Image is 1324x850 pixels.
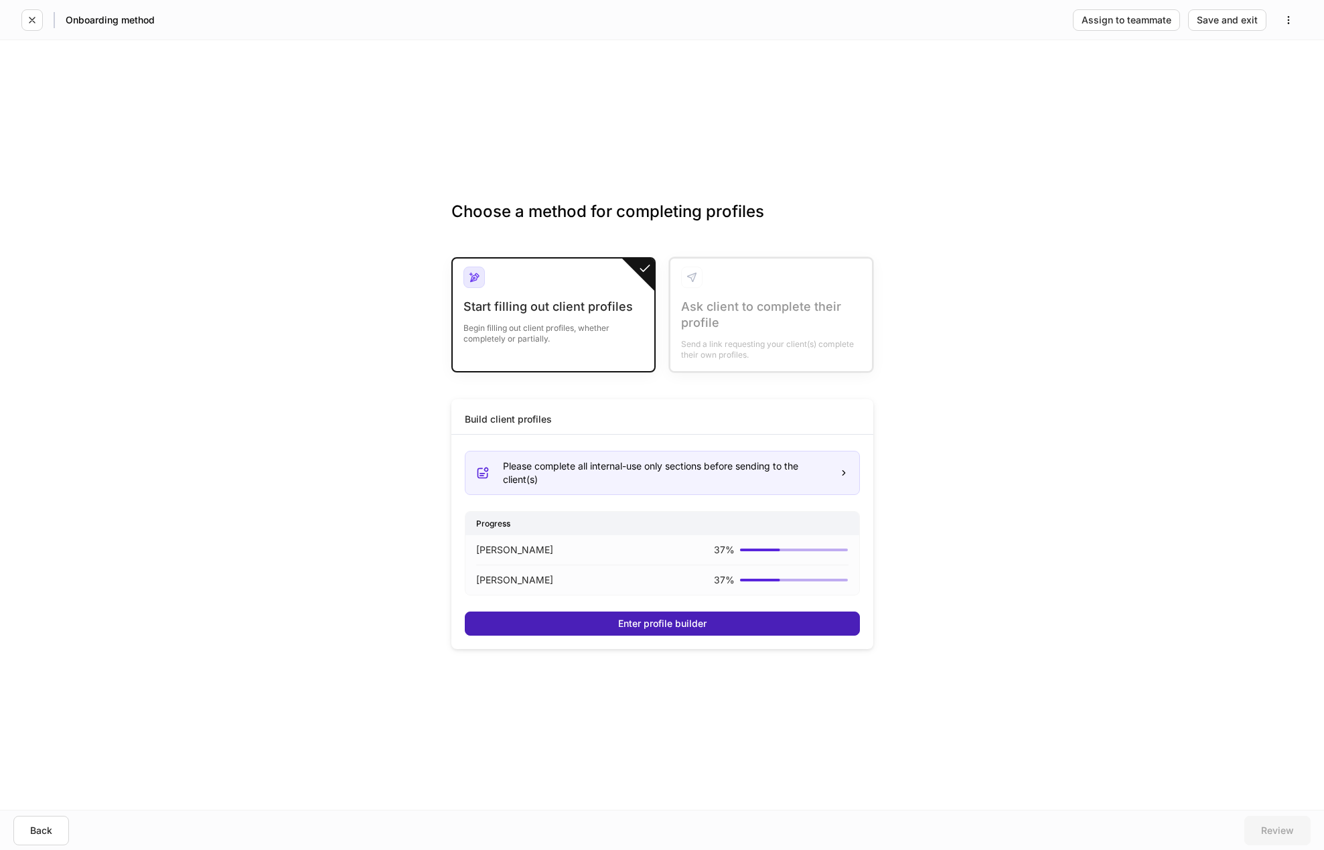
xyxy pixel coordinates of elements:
[476,543,553,557] p: [PERSON_NAME]
[1073,9,1180,31] button: Assign to teammate
[66,13,155,27] h5: Onboarding method
[503,459,828,486] div: Please complete all internal-use only sections before sending to the client(s)
[463,315,644,344] div: Begin filling out client profiles, whether completely or partially.
[1082,15,1171,25] div: Assign to teammate
[1188,9,1266,31] button: Save and exit
[465,512,859,535] div: Progress
[13,816,69,845] button: Back
[714,543,735,557] p: 37 %
[465,612,860,636] button: Enter profile builder
[476,573,553,587] p: [PERSON_NAME]
[30,826,52,835] div: Back
[465,413,552,426] div: Build client profiles
[618,619,707,628] div: Enter profile builder
[1197,15,1258,25] div: Save and exit
[463,299,644,315] div: Start filling out client profiles
[451,201,873,244] h3: Choose a method for completing profiles
[714,573,735,587] p: 37 %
